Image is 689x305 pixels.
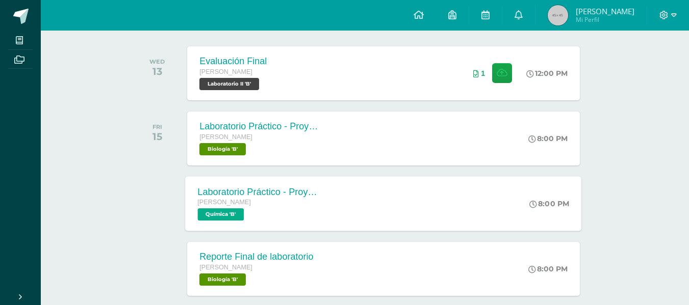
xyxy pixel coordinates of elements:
[199,133,252,141] span: [PERSON_NAME]
[199,68,252,75] span: [PERSON_NAME]
[530,199,570,208] div: 8:00 PM
[481,69,485,77] span: 1
[199,143,246,155] span: Biología 'B'
[526,69,568,78] div: 12:00 PM
[198,208,244,220] span: Química 'B'
[199,264,252,271] span: [PERSON_NAME]
[528,134,568,143] div: 8:00 PM
[528,264,568,273] div: 8:00 PM
[152,123,162,130] div: FRI
[199,56,267,67] div: Evaluación Final
[152,130,162,143] div: 15
[198,199,251,206] span: [PERSON_NAME]
[149,58,165,65] div: WED
[199,78,259,90] span: Laboratorio II 'B'
[199,121,322,132] div: Laboratorio Práctico - Proyecto de Unidad
[199,273,246,286] span: Biología 'B'
[473,69,485,77] div: Archivos entregados
[548,5,568,25] img: 45x45
[576,15,634,24] span: Mi Perfil
[199,252,313,262] div: Reporte Final de laboratorio
[576,6,634,16] span: [PERSON_NAME]
[149,65,165,77] div: 13
[198,186,321,197] div: Laboratorio Práctico - Proyecto de Unidad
